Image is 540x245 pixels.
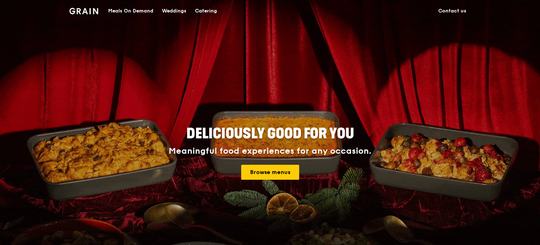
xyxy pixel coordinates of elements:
[108,0,153,22] div: Meals On Demand
[191,0,221,22] a: Catering
[69,8,98,14] img: Grain
[434,0,471,22] a: Contact us
[186,125,354,142] span: Deliciously good for you
[241,165,299,180] a: Browse menus
[158,0,191,22] a: Weddings
[195,0,217,22] div: Catering
[162,0,186,22] div: Weddings
[142,146,398,156] div: Meaningful food experiences for any occasion.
